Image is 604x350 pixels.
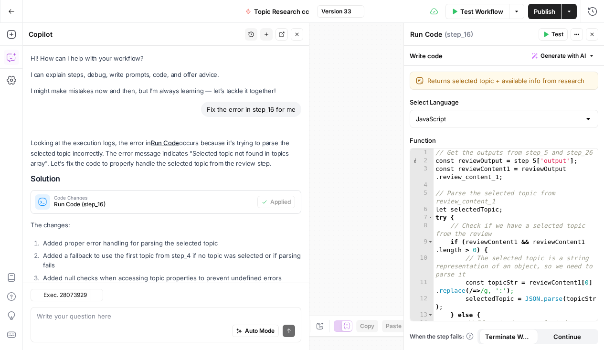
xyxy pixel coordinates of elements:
[386,322,402,330] span: Paste
[31,86,301,96] p: I might make mistakes now and then, but I’m always learning — let’s tackle it together!
[410,332,474,341] a: When the step fails:
[245,327,275,335] span: Auto Mode
[428,213,433,222] span: Toggle code folding, rows 7 through 16
[317,5,364,18] button: Version 33
[410,254,434,278] div: 10
[410,311,434,319] div: 13
[382,320,405,332] button: Paste
[270,198,291,206] span: Applied
[410,165,434,181] div: 3
[410,222,434,238] div: 8
[410,30,442,39] textarea: Run Code
[410,148,434,157] div: 1
[538,329,597,344] button: Continue
[54,195,254,200] span: Code Changes
[428,238,433,246] span: Toggle code folding, rows 9 through 12
[539,28,568,41] button: Test
[410,157,434,165] div: 2
[416,114,581,124] input: JavaScript
[254,7,309,16] span: Topic Research cc
[553,332,581,341] span: Continue
[534,7,555,16] span: Publish
[29,30,242,39] div: Copilot
[31,289,91,301] button: Exec. 28073929
[410,181,434,189] div: 4
[427,76,592,85] textarea: Returns selected topic + available info from research
[151,139,179,147] a: Run Code
[321,7,351,16] span: Version 33
[540,52,586,60] span: Generate with AI
[551,30,563,39] span: Test
[410,136,598,145] label: Function
[41,273,301,283] li: Added null checks when accessing topic properties to prevent undefined errors
[410,213,434,222] div: 7
[232,325,279,337] button: Auto Mode
[31,138,301,168] p: Looking at the execution logs, the error in occurs because it's trying to parse the selected topi...
[43,291,87,299] span: Exec. 28073929
[41,251,301,270] li: Added a fallback to use the first topic from step_4 if no topic was selected or if parsing fails
[410,295,434,311] div: 12
[485,332,532,341] span: Terminate Workflow
[240,4,315,19] button: Topic Research cc
[410,189,434,205] div: 5
[528,50,598,62] button: Generate with AI
[257,196,295,208] button: Applied
[445,30,473,39] span: ( step_16 )
[528,4,561,19] button: Publish
[356,320,378,332] button: Copy
[410,319,434,335] div: 14
[360,322,374,330] span: Copy
[428,311,433,319] span: Toggle code folding, rows 13 through 16
[410,97,598,107] label: Select Language
[201,102,301,117] div: Fix the error in step_16 for me
[410,278,434,295] div: 11
[404,46,604,65] div: Write code
[31,70,301,80] p: I can explain steps, debug, write prompts, code, and offer advice.
[460,7,503,16] span: Test Workflow
[410,157,419,165] span: Info, read annotations row 2
[54,200,254,209] span: Run Code (step_16)
[31,220,301,230] p: The changes:
[31,53,301,64] p: Hi! How can I help with your workflow?
[410,205,434,213] div: 6
[31,174,301,183] h2: Solution
[41,238,301,248] li: Added proper error handling for parsing the selected topic
[445,4,509,19] button: Test Workflow
[410,238,434,254] div: 9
